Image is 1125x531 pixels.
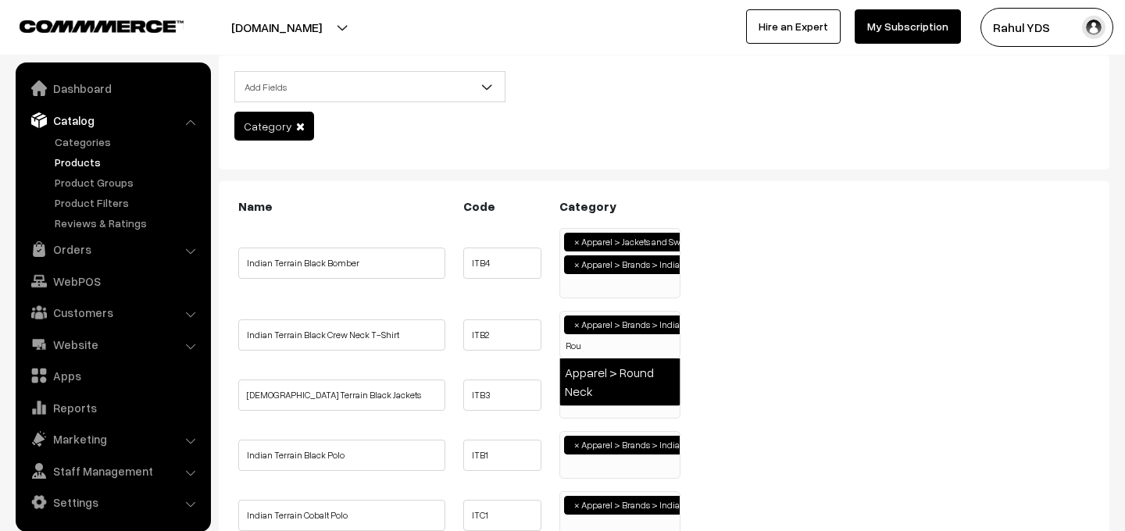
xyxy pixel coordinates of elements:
span: Add Fields [235,73,505,101]
li: Apparel > Brands > Indian Terrain [564,255,725,274]
a: COMMMERCE [20,16,156,34]
a: Orders [20,235,205,263]
li: Apparel > Brands > Indian Terrain [564,496,725,515]
li: Apparel > Brands > Indian Terrain [564,436,725,454]
a: Customers [20,298,205,326]
img: user [1082,16,1105,39]
span: Add Fields [234,71,505,102]
span: Category [244,119,292,133]
b: Code [463,198,495,214]
li: Apparel > Brands > Indian Terrain [564,315,725,334]
a: Website [20,330,205,358]
li: Apparel > Round Neck [560,358,680,405]
a: Categories [51,134,205,150]
a: Reports [20,394,205,422]
a: Hire an Expert [746,9,841,44]
img: COMMMERCE [20,20,184,32]
span: × [574,498,580,512]
button: Rahul YDS [980,8,1113,47]
a: Product Filters [51,194,205,211]
span: × [574,258,580,272]
a: Reviews & Ratings [51,215,205,231]
button: [DOMAIN_NAME] [177,8,377,47]
a: Products [51,154,205,170]
a: Staff Management [20,457,205,485]
a: Apps [20,362,205,390]
span: × [574,438,580,452]
a: Dashboard [20,74,205,102]
span: × [574,318,580,332]
a: WebPOS [20,267,205,295]
a: Catalog [20,106,205,134]
a: Settings [20,488,205,516]
b: Category [559,198,616,214]
a: My Subscription [855,9,961,44]
a: Product Groups [51,174,205,191]
b: Name [238,198,273,214]
a: Marketing [20,425,205,453]
span: × [574,235,580,249]
li: Apparel > Jackets and Sweatshirts [564,233,723,251]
